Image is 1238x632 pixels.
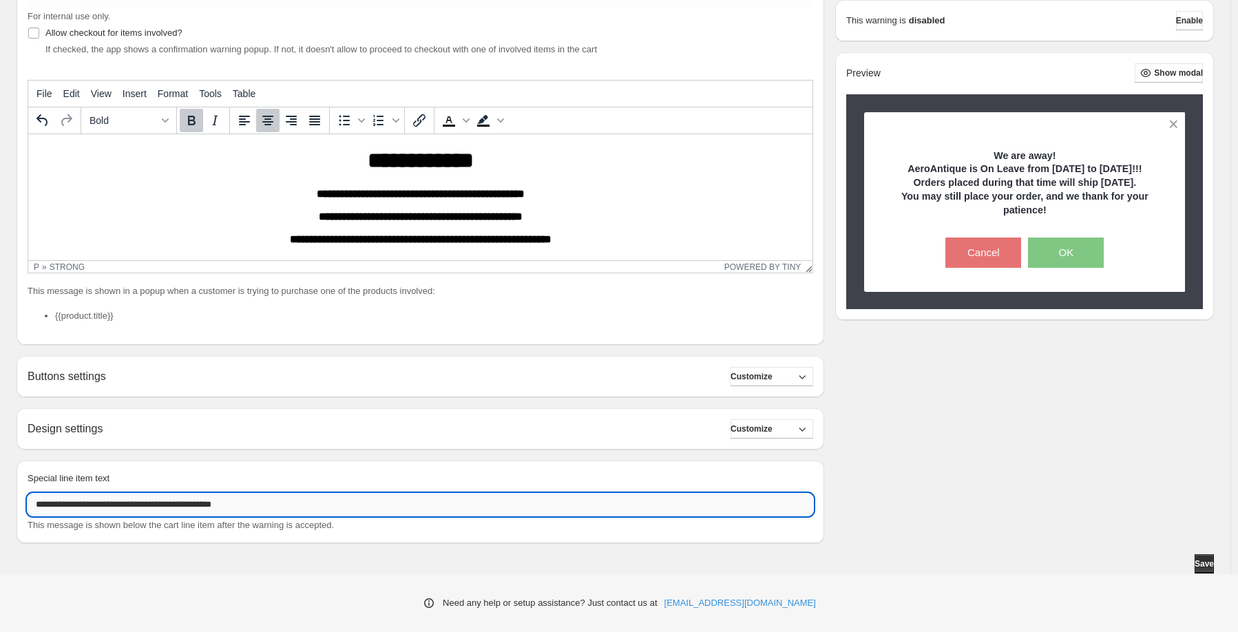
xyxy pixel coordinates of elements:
[303,109,326,132] button: Justify
[408,109,431,132] button: Insert/edit link
[437,109,472,132] div: Text color
[801,261,812,273] div: Resize
[472,109,506,132] div: Background color
[901,191,1091,202] strong: You may still place your order, and we th
[256,109,280,132] button: Align center
[1195,558,1214,569] span: Save
[28,473,109,483] span: Special line item text
[28,370,106,383] h2: Buttons settings
[203,109,227,132] button: Italic
[1176,11,1203,30] button: Enable
[54,109,78,132] button: Redo
[28,134,812,260] iframe: Rich Text Area
[45,28,182,38] span: Allow checkout for items involved?
[84,109,174,132] button: Formats
[90,115,157,126] span: Bold
[28,520,334,530] span: This message is shown below the cart line item after the warning is accepted.
[367,109,401,132] div: Numbered list
[1176,15,1203,26] span: Enable
[28,284,813,298] p: This message is shown in a popup when a customer is trying to purchase one of the products involved:
[1195,554,1214,573] button: Save
[945,238,1021,268] button: Cancel
[280,109,303,132] button: Align right
[123,88,147,99] span: Insert
[664,596,816,610] a: [EMAIL_ADDRESS][DOMAIN_NAME]
[34,262,39,272] div: p
[1154,67,1203,78] span: Show modal
[1028,238,1104,268] button: OK
[913,177,1136,188] strong: Orders placed during that time will ship [DATE].
[31,109,54,132] button: Undo
[28,422,103,435] h2: Design settings
[233,109,256,132] button: Align left
[199,88,222,99] span: Tools
[1135,63,1203,83] button: Show modal
[731,419,813,439] button: Customize
[731,367,813,386] button: Customize
[907,163,1142,174] strong: AeroAntique is On Leave from [DATE] to [DATE]!!!
[233,88,255,99] span: Table
[846,67,881,79] h2: Preview
[333,109,367,132] div: Bullet list
[1003,191,1148,215] strong: ank for your patience!
[731,371,773,382] span: Customize
[731,423,773,434] span: Customize
[55,309,813,323] li: {{product.title}}
[28,11,110,21] span: For internal use only.
[63,88,80,99] span: Edit
[45,44,597,54] span: If checked, the app shows a confirmation warning popup. If not, it doesn't allow to proceed to ch...
[42,262,47,272] div: »
[158,88,188,99] span: Format
[909,14,945,28] strong: disabled
[180,109,203,132] button: Bold
[91,88,112,99] span: View
[50,262,85,272] div: strong
[994,150,1056,161] strong: We are away!
[846,14,906,28] p: This warning is
[724,262,801,272] a: Powered by Tiny
[36,88,52,99] span: File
